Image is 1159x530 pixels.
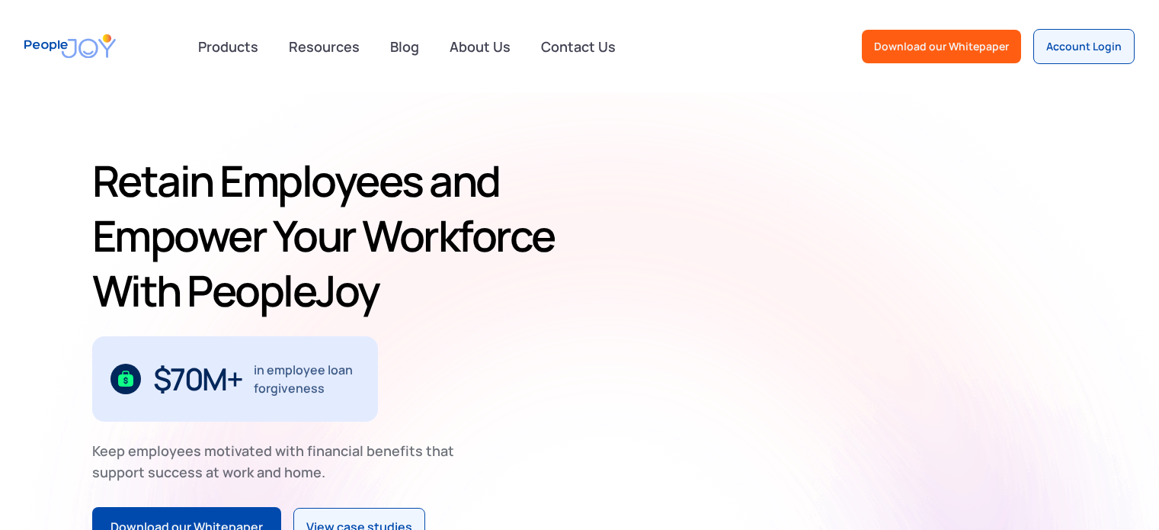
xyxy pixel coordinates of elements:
[280,30,369,63] a: Resources
[1033,29,1135,64] a: Account Login
[153,367,242,391] div: $70M+
[254,361,360,397] div: in employee loan forgiveness
[92,153,574,318] h1: Retain Employees and Empower Your Workforce With PeopleJoy
[381,30,428,63] a: Blog
[440,30,520,63] a: About Us
[189,31,267,62] div: Products
[92,440,467,483] div: Keep employees motivated with financial benefits that support success at work and home.
[92,336,378,422] div: 1 / 3
[1046,39,1122,54] div: Account Login
[874,39,1009,54] div: Download our Whitepaper
[862,30,1021,63] a: Download our Whitepaper
[24,24,116,68] a: home
[532,30,625,63] a: Contact Us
